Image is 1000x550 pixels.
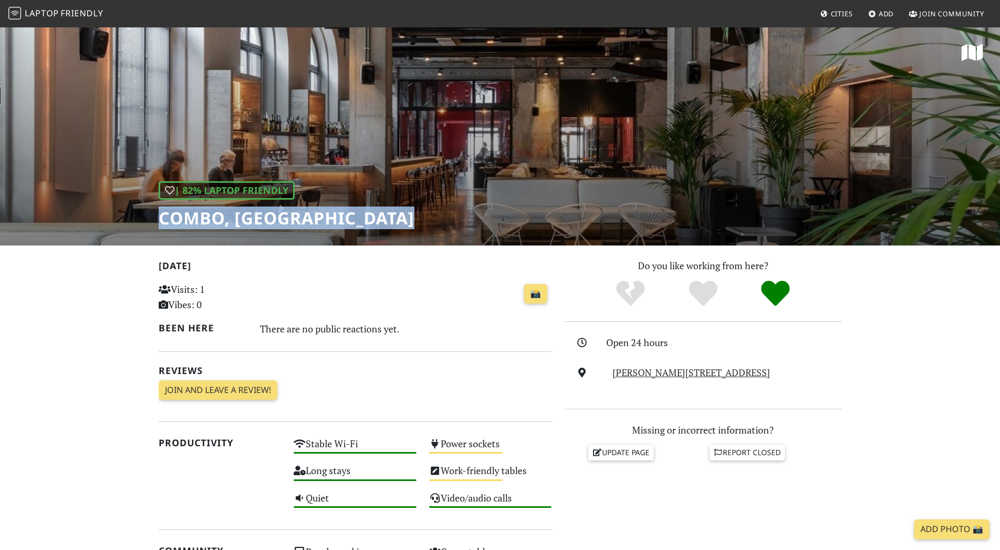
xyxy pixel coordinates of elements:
[565,258,842,273] p: Do you like working from here?
[287,435,423,462] div: Stable Wi-Fi
[159,437,281,448] h2: Productivity
[667,279,740,308] div: Yes
[159,260,552,276] h2: [DATE]
[831,9,853,18] span: Cities
[159,181,295,200] div: | 82% Laptop Friendly
[879,9,894,18] span: Add
[864,4,898,23] a: Add
[260,320,552,337] div: There are no public reactions yet.
[159,322,248,333] h2: Been here
[159,282,281,312] p: Visits: 1 Vibes: 0
[287,462,423,489] div: Long stays
[905,4,988,23] a: Join Community
[159,365,552,376] h2: Reviews
[710,445,785,460] a: Report closed
[594,279,667,308] div: No
[565,423,842,438] p: Missing or incorrect information?
[816,4,857,23] a: Cities
[25,7,59,19] span: Laptop
[606,335,848,350] div: Open 24 hours
[914,519,989,539] a: Add Photo 📸
[159,208,414,228] h1: Combo, [GEOGRAPHIC_DATA]
[159,380,277,400] a: Join and leave a review!
[423,435,558,462] div: Power sockets
[423,462,558,489] div: Work-friendly tables
[588,445,654,460] a: Update page
[8,7,21,19] img: LaptopFriendly
[8,5,103,23] a: LaptopFriendly LaptopFriendly
[423,489,558,516] div: Video/audio calls
[919,9,984,18] span: Join Community
[524,284,547,304] a: 📸
[739,279,812,308] div: Definitely!
[287,489,423,516] div: Quiet
[61,7,103,19] span: Friendly
[613,366,770,379] a: [PERSON_NAME][STREET_ADDRESS]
